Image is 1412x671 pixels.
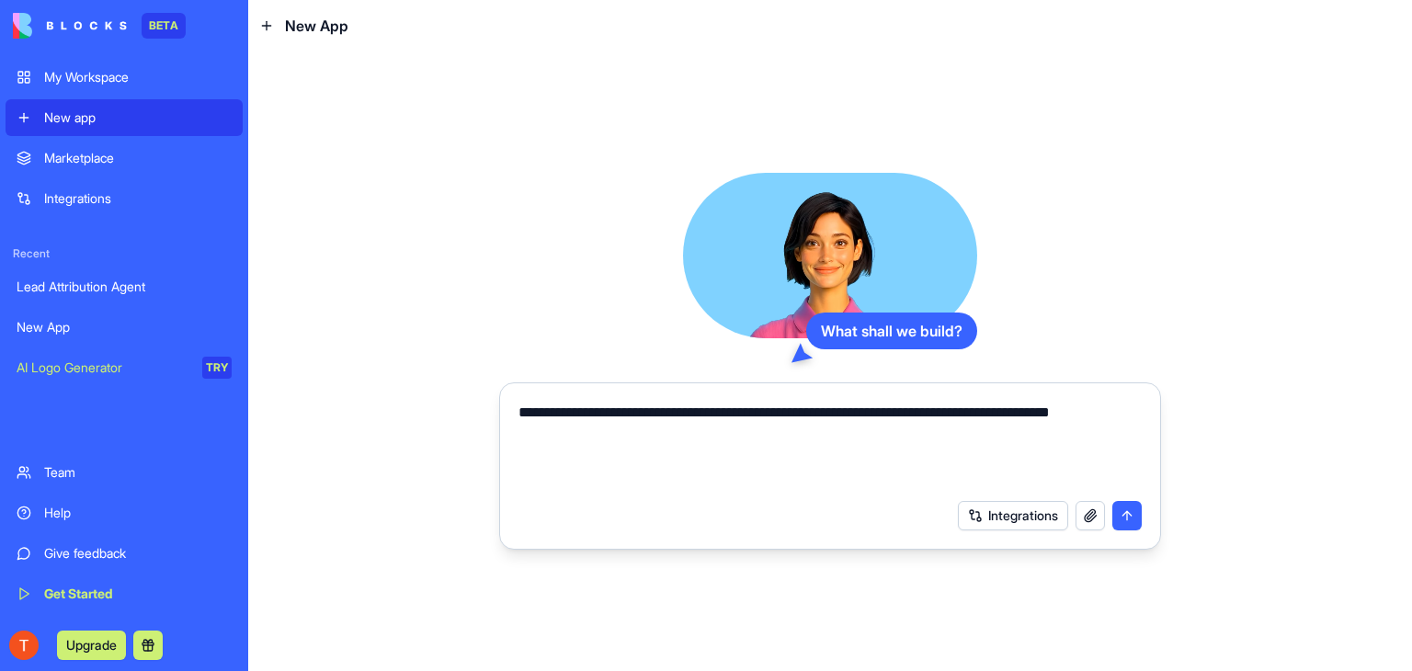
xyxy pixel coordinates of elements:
[17,318,232,336] div: New App
[44,504,232,522] div: Help
[13,13,127,39] img: logo
[6,575,243,612] a: Get Started
[142,13,186,39] div: BETA
[806,313,977,349] div: What shall we build?
[6,99,243,136] a: New app
[6,180,243,217] a: Integrations
[958,501,1068,530] button: Integrations
[44,585,232,603] div: Get Started
[57,631,126,660] button: Upgrade
[6,349,243,386] a: AI Logo GeneratorTRY
[6,454,243,491] a: Team
[6,140,243,176] a: Marketplace
[44,108,232,127] div: New app
[6,309,243,346] a: New App
[44,189,232,208] div: Integrations
[57,635,126,654] a: Upgrade
[17,358,189,377] div: AI Logo Generator
[17,278,232,296] div: Lead Attribution Agent
[44,149,232,167] div: Marketplace
[6,59,243,96] a: My Workspace
[6,246,243,261] span: Recent
[6,268,243,305] a: Lead Attribution Agent
[202,357,232,379] div: TRY
[44,544,232,563] div: Give feedback
[44,68,232,86] div: My Workspace
[44,463,232,482] div: Team
[6,535,243,572] a: Give feedback
[6,495,243,531] a: Help
[285,15,348,37] span: New App
[9,631,39,660] img: ACg8ocLDpVl1swD76Xm_DxTYvs-9X2-qOzDMiyDj85z6Ua2MfEk1OQ=s96-c
[13,13,186,39] a: BETA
